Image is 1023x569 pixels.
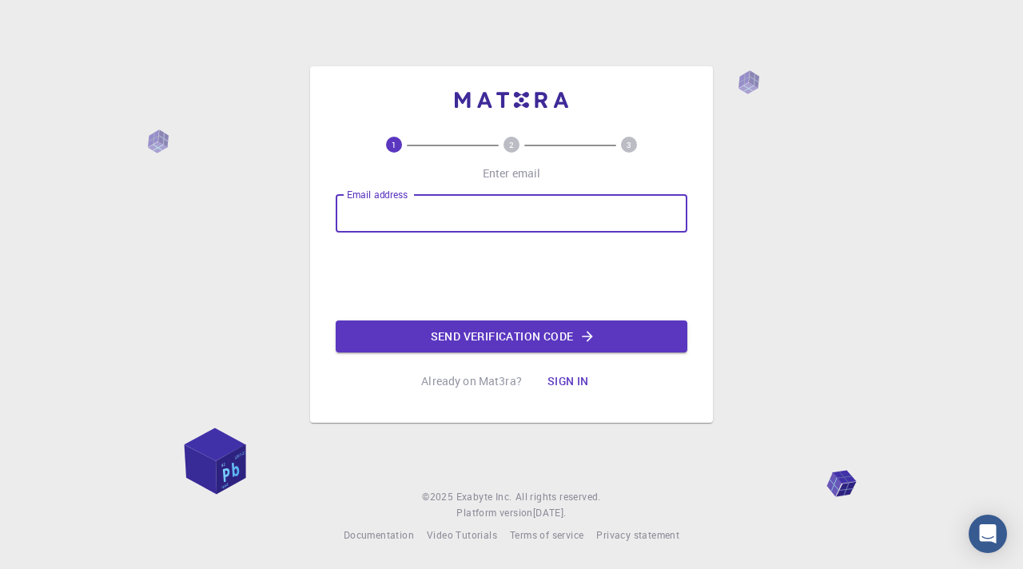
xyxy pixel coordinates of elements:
p: Enter email [483,165,541,181]
text: 3 [627,139,631,150]
a: Documentation [344,527,414,543]
button: Send verification code [336,320,687,352]
span: All rights reserved. [515,489,601,505]
text: 2 [509,139,514,150]
span: Video Tutorials [427,528,497,541]
button: Sign in [535,365,602,397]
span: Documentation [344,528,414,541]
span: Privacy statement [596,528,679,541]
span: Terms of service [510,528,583,541]
p: Already on Mat3ra? [421,373,522,389]
div: Open Intercom Messenger [969,515,1007,553]
a: Exabyte Inc. [456,489,512,505]
a: Video Tutorials [427,527,497,543]
span: Platform version [456,505,532,521]
span: © 2025 [422,489,456,505]
label: Email address [347,188,408,201]
a: [DATE]. [533,505,567,521]
a: Privacy statement [596,527,679,543]
span: Exabyte Inc. [456,490,512,503]
text: 1 [392,139,396,150]
span: [DATE] . [533,506,567,519]
iframe: reCAPTCHA [390,245,633,308]
a: Terms of service [510,527,583,543]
